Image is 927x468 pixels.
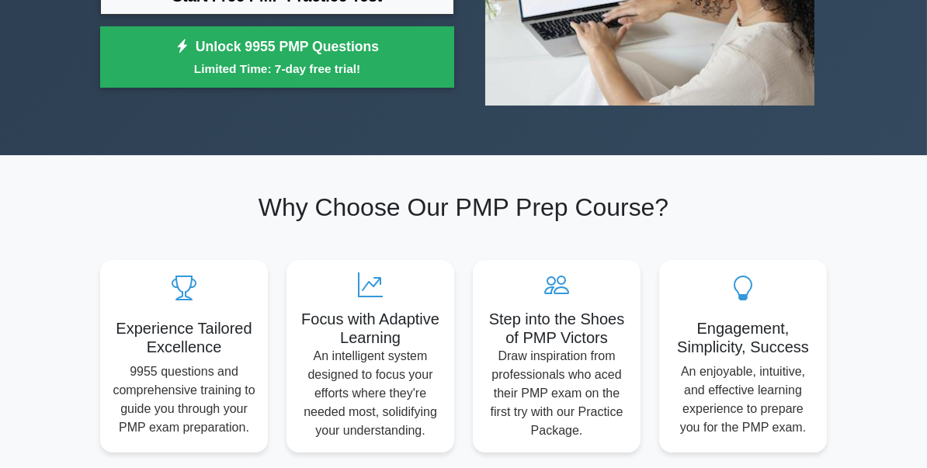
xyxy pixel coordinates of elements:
p: 9955 questions and comprehensive training to guide you through your PMP exam preparation. [113,362,255,437]
p: An intelligent system designed to focus your efforts where they're needed most, solidifying your ... [299,347,442,440]
h5: Focus with Adaptive Learning [299,310,442,347]
h2: Why Choose Our PMP Prep Course? [100,192,827,222]
h5: Engagement, Simplicity, Success [672,319,814,356]
small: Limited Time: 7-day free trial! [120,60,435,78]
a: Unlock 9955 PMP QuestionsLimited Time: 7-day free trial! [100,26,454,88]
h5: Experience Tailored Excellence [113,319,255,356]
p: An enjoyable, intuitive, and effective learning experience to prepare you for the PMP exam. [672,362,814,437]
h5: Step into the Shoes of PMP Victors [485,310,628,347]
p: Draw inspiration from professionals who aced their PMP exam on the first try with our Practice Pa... [485,347,628,440]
